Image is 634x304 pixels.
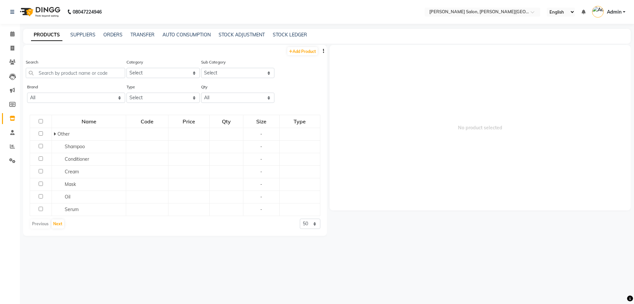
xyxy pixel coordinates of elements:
a: SUPPLIERS [70,32,95,38]
span: No product selected [330,45,631,210]
span: Admin [607,9,621,16]
span: Mask [65,181,76,187]
div: Size [244,115,279,127]
button: Next [52,219,64,229]
span: - [260,131,262,137]
span: - [260,194,262,200]
img: Admin [592,6,604,18]
label: Brand [27,84,38,90]
span: Cream [65,169,79,175]
span: - [260,144,262,150]
span: Shampoo [65,144,85,150]
span: Conditioner [65,156,89,162]
a: Add Product [287,47,318,55]
span: Serum [65,206,79,212]
div: Type [280,115,320,127]
span: - [260,156,262,162]
label: Sub Category [201,59,226,65]
a: STOCK ADJUSTMENT [219,32,265,38]
label: Search [26,59,38,65]
div: Qty [210,115,242,127]
label: Qty [201,84,207,90]
img: logo [17,3,62,21]
span: Other [57,131,70,137]
a: AUTO CONSUMPTION [162,32,211,38]
div: Code [126,115,168,127]
span: - [260,206,262,212]
a: PRODUCTS [31,29,62,41]
div: Price [169,115,209,127]
span: - [260,169,262,175]
a: STOCK LEDGER [273,32,307,38]
a: TRANSFER [130,32,155,38]
a: ORDERS [103,32,123,38]
input: Search by product name or code [26,68,125,78]
label: Type [126,84,135,90]
span: Expand Row [53,131,57,137]
span: - [260,181,262,187]
b: 08047224946 [73,3,102,21]
div: Name [52,115,125,127]
span: Oil [65,194,70,200]
label: Category [126,59,143,65]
